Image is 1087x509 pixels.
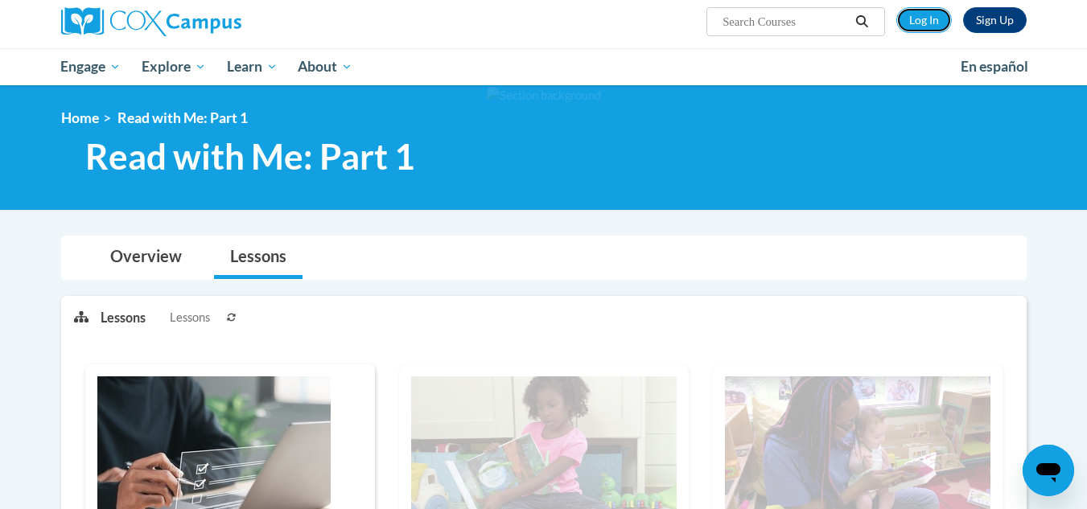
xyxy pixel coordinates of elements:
[85,135,415,178] span: Read with Me: Part 1
[850,12,874,31] button: Search
[487,87,601,105] img: Section background
[170,309,210,326] span: Lessons
[1023,445,1074,496] iframe: Button to launch messaging window
[61,109,99,126] a: Home
[298,57,352,76] span: About
[37,48,1051,85] div: Main menu
[94,236,198,279] a: Overview
[117,109,248,126] span: Read with Me: Part 1
[216,48,288,85] a: Learn
[227,57,278,76] span: Learn
[721,12,850,31] input: Search Courses
[101,309,146,326] p: Lessons
[60,57,121,76] span: Engage
[287,48,363,85] a: About
[961,58,1028,75] span: En español
[896,7,952,33] a: Log In
[61,7,241,36] img: Cox Campus
[963,7,1027,33] a: Register
[214,236,303,279] a: Lessons
[131,48,216,85] a: Explore
[142,57,206,76] span: Explore
[61,7,367,36] a: Cox Campus
[950,50,1039,84] a: En español
[51,48,132,85] a: Engage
